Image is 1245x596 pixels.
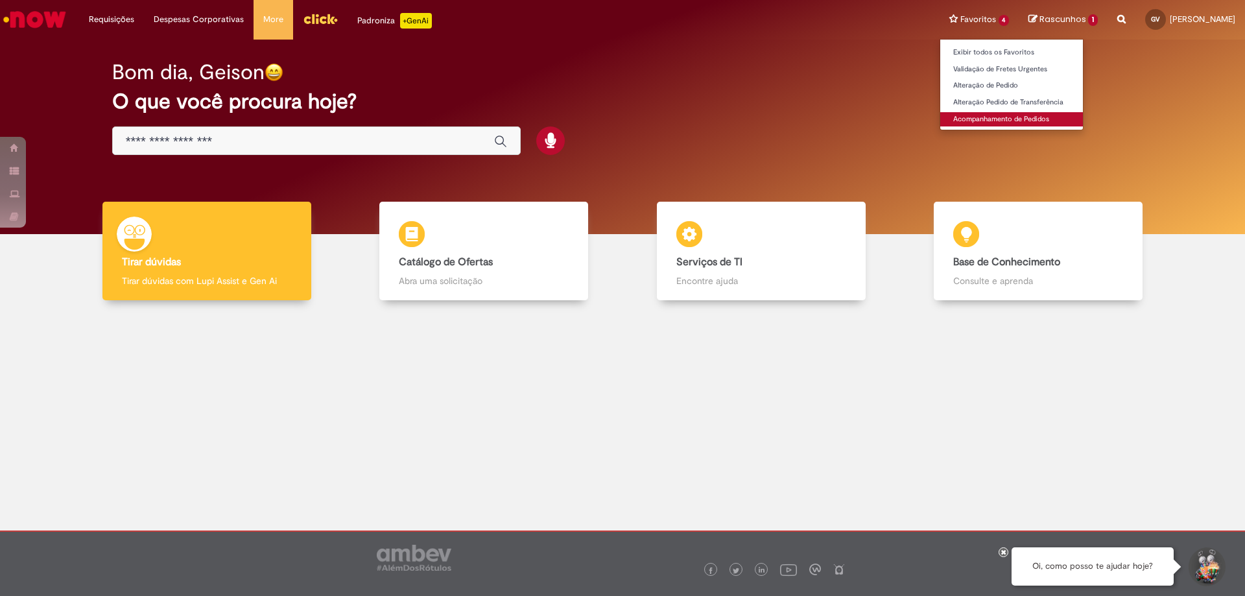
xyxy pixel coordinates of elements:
p: Encontre ajuda [676,274,846,287]
a: Serviços de TI Encontre ajuda [622,202,900,301]
a: Alteração Pedido de Transferência [940,95,1084,110]
div: Oi, como posso te ajudar hoje? [1012,547,1174,586]
img: happy-face.png [265,63,283,82]
b: Tirar dúvidas [122,256,181,268]
span: 4 [999,15,1010,26]
a: Acompanhamento de Pedidos [940,112,1084,126]
span: Requisições [89,13,134,26]
p: +GenAi [400,13,432,29]
a: Alteração de Pedido [940,78,1084,93]
p: Abra uma solicitação [399,274,569,287]
a: Catálogo de Ofertas Abra uma solicitação [346,202,623,301]
button: Iniciar Conversa de Suporte [1187,547,1226,586]
img: logo_footer_ambev_rotulo_gray.png [377,545,451,571]
h2: Bom dia, Geison [112,61,265,84]
a: Exibir todos os Favoritos [940,45,1084,60]
span: GV [1151,15,1160,23]
b: Catálogo de Ofertas [399,256,493,268]
span: 1 [1088,14,1098,26]
img: logo_footer_facebook.png [707,567,714,574]
h2: O que você procura hoje? [112,90,1133,113]
div: Padroniza [357,13,432,29]
p: Consulte e aprenda [953,274,1123,287]
img: click_logo_yellow_360x200.png [303,9,338,29]
span: Despesas Corporativas [154,13,244,26]
b: Base de Conhecimento [953,256,1060,268]
span: Favoritos [960,13,996,26]
span: More [263,13,283,26]
p: Tirar dúvidas com Lupi Assist e Gen Ai [122,274,292,287]
ul: Favoritos [940,39,1084,130]
img: logo_footer_youtube.png [780,561,797,578]
a: Validação de Fretes Urgentes [940,62,1084,77]
span: [PERSON_NAME] [1170,14,1235,25]
a: Rascunhos [1028,14,1098,26]
b: Serviços de TI [676,256,742,268]
img: logo_footer_workplace.png [809,564,821,575]
a: Tirar dúvidas Tirar dúvidas com Lupi Assist e Gen Ai [68,202,346,301]
img: logo_footer_linkedin.png [759,567,765,575]
a: Base de Conhecimento Consulte e aprenda [900,202,1178,301]
img: logo_footer_naosei.png [833,564,845,575]
img: ServiceNow [1,6,68,32]
span: Rascunhos [1039,13,1086,25]
img: logo_footer_twitter.png [733,567,739,574]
